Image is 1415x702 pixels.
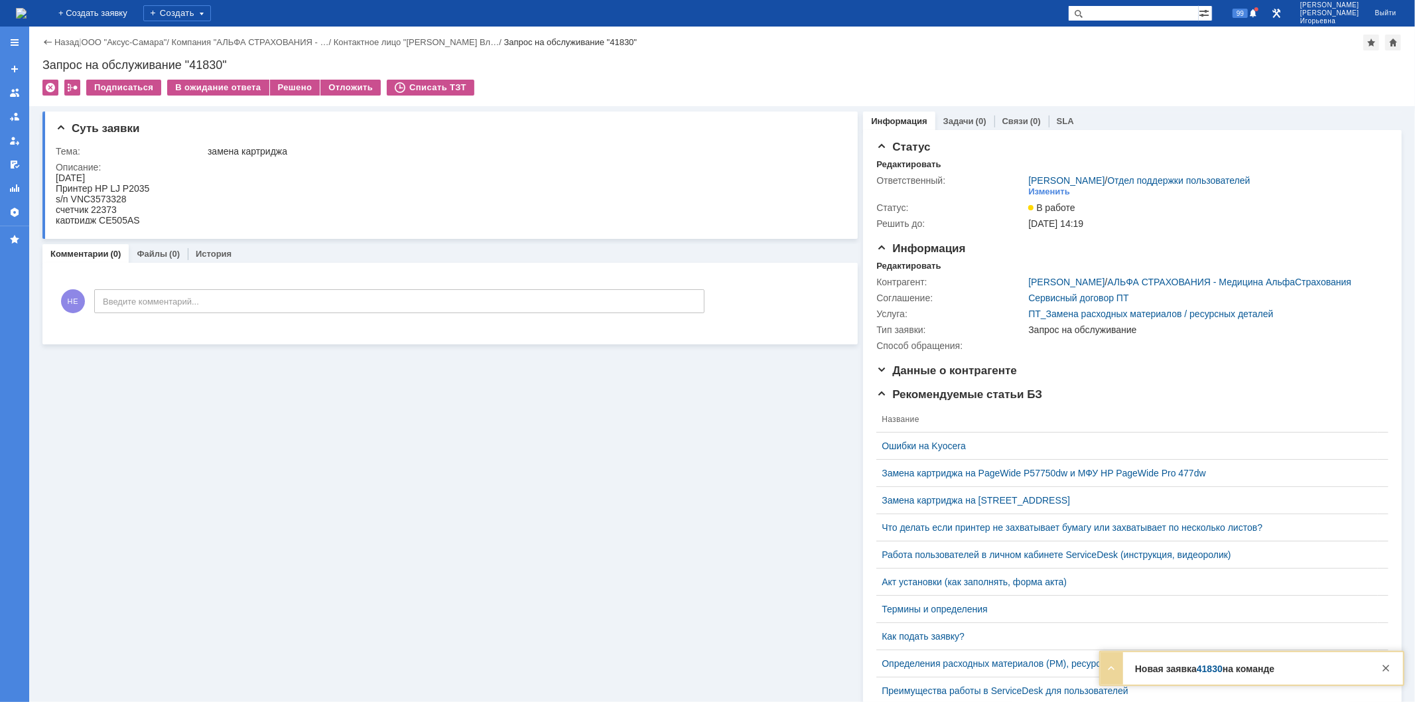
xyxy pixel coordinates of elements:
[1300,9,1359,17] span: [PERSON_NAME]
[64,80,80,96] div: Работа с массовостью
[876,293,1026,303] div: Соглашение:
[56,162,839,173] div: Описание:
[943,116,974,126] a: Задачи
[882,549,1373,560] a: Работа пользователей в личном кабинете ServiceDesk (инструкция, видеоролик)
[882,604,1373,614] a: Термины и определения
[1028,175,1105,186] a: [PERSON_NAME]
[1199,6,1212,19] span: Расширенный поиск
[1028,202,1075,213] span: В работе
[876,388,1042,401] span: Рекомендуемые статьи БЗ
[876,141,930,153] span: Статус
[1268,5,1284,21] a: Перейти в интерфейс администратора
[172,37,329,47] a: Компания "АЛЬФА СТРАХОВАНИЯ - …
[16,8,27,19] img: logo
[876,309,1026,319] div: Услуга:
[1300,17,1359,25] span: Игорьевна
[137,249,167,259] a: Файлы
[1028,293,1128,303] a: Сервисный договор ПТ
[882,577,1373,587] a: Акт установки (как заполнять, форма акта)
[1028,186,1070,197] div: Изменить
[50,249,109,259] a: Комментарии
[4,202,25,223] a: Настройки
[876,175,1026,186] div: Ответственный:
[876,218,1026,229] div: Решить до:
[4,58,25,80] a: Создать заявку
[334,37,499,47] a: Контактное лицо "[PERSON_NAME] Вл…
[876,340,1026,351] div: Способ обращения:
[61,289,85,313] span: НЕ
[1107,277,1351,287] a: АЛЬФА СТРАХОВАНИЯ - Медицина АльфаСтрахования
[1300,1,1359,9] span: [PERSON_NAME]
[976,116,986,126] div: (0)
[82,37,167,47] a: ООО "Аксус-Самара"
[16,8,27,19] a: Перейти на домашнюю страницу
[876,159,941,170] div: Редактировать
[1378,660,1394,676] div: Закрыть
[882,495,1373,506] a: Замена картриджа на [STREET_ADDRESS]
[1028,277,1351,287] div: /
[1028,218,1083,229] span: [DATE] 14:19
[882,685,1373,696] a: Преимущества работы в ServiceDesk для пользователей
[4,106,25,127] a: Заявки в моей ответственности
[1107,175,1250,186] a: Отдел поддержки пользователей
[1103,660,1119,676] div: Развернуть
[1057,116,1074,126] a: SLA
[4,178,25,199] a: Отчеты
[4,130,25,151] a: Мои заявки
[1135,664,1274,674] strong: Новая заявка на команде
[79,36,81,46] div: |
[876,364,1017,377] span: Данные о контрагенте
[4,154,25,175] a: Мои согласования
[42,58,1402,72] div: Запрос на обслуживание "41830"
[42,80,58,96] div: Удалить
[1028,309,1273,319] a: ПТ_Замена расходных материалов / ресурсных деталей
[876,324,1026,335] div: Тип заявки:
[876,242,965,255] span: Информация
[882,522,1373,533] a: Что делать если принтер не захватывает бумагу или захватывает по несколько листов?
[1002,116,1028,126] a: Связи
[1233,9,1248,18] span: 99
[882,468,1373,478] a: Замена картриджа на PageWide P57750dw и МФУ HP PageWide Pro 477dw
[504,37,638,47] div: Запрос на обслуживание "41830"
[882,631,1373,642] a: Как подать заявку?
[1197,664,1223,674] a: 41830
[1385,35,1401,50] div: Сделать домашней страницей
[54,37,79,47] a: Назад
[1028,277,1105,287] a: [PERSON_NAME]
[4,82,25,104] a: Заявки на командах
[1363,35,1379,50] div: Добавить в избранное
[1028,324,1381,335] div: Запрос на обслуживание
[882,658,1373,669] a: Определения расходных материалов (РМ), ресурсных деталей (РД), их виды, классификация
[876,277,1026,287] div: Контрагент:
[143,5,211,21] div: Создать
[876,202,1026,213] div: Статус:
[208,146,837,157] div: замена картриджа
[1028,175,1250,186] div: /
[882,441,1373,451] a: Ошибки на Kyocera
[111,249,121,259] div: (0)
[56,122,139,135] span: Суть заявки
[876,407,1378,433] th: Название
[1030,116,1041,126] div: (0)
[876,261,941,271] div: Редактировать
[169,249,180,259] div: (0)
[56,146,205,157] div: Тема:
[82,37,172,47] div: /
[871,116,927,126] a: Информация
[334,37,504,47] div: /
[172,37,334,47] div: /
[196,249,232,259] a: История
